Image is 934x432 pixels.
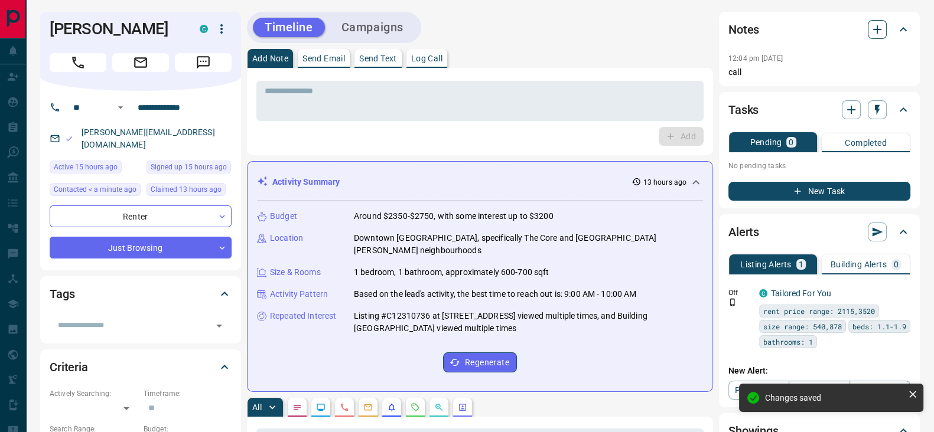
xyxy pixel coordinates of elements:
[728,222,759,241] h2: Alerts
[253,18,325,37] button: Timeline
[151,161,227,173] span: Signed up 15 hours ago
[458,402,467,412] svg: Agent Actions
[270,266,321,279] p: Size & Rooms
[330,18,415,37] button: Campaigns
[852,320,906,332] span: beds: 1.1-1.9
[54,184,136,195] span: Contacted < a minute ago
[270,310,336,322] p: Repeated Interest
[50,388,138,399] p: Actively Searching:
[54,161,118,173] span: Active 15 hours ago
[354,288,636,300] p: Based on the lead's activity, the best time to reach out is: 9:00 AM - 10:00 AM
[354,232,703,257] p: Downtown [GEOGRAPHIC_DATA], specifically The Core and [GEOGRAPHIC_DATA][PERSON_NAME] neighbourhoods
[363,402,373,412] svg: Emails
[147,161,232,177] div: Tue Oct 14 2025
[728,96,910,124] div: Tasks
[359,54,397,63] p: Send Text
[316,402,326,412] svg: Lead Browsing Activity
[894,260,899,269] p: 0
[354,310,703,335] p: Listing #C12310736 at [STREET_ADDRESS] viewed multiple times, and Building [GEOGRAPHIC_DATA] view...
[50,205,232,227] div: Renter
[443,352,517,372] button: Regenerate
[728,218,910,246] div: Alerts
[728,20,759,39] h2: Notes
[763,320,842,332] span: size range: 540,878
[845,139,887,147] p: Completed
[200,25,208,33] div: condos.ca
[151,184,222,195] span: Claimed 13 hours ago
[763,305,875,317] span: rent price range: 2115,3520
[50,161,141,177] div: Tue Oct 14 2025
[302,54,345,63] p: Send Email
[50,19,182,38] h1: [PERSON_NAME]
[728,100,759,119] h2: Tasks
[387,402,396,412] svg: Listing Alerts
[354,266,549,279] p: 1 bedroom, 1 bathroom, approximately 600-700 sqft
[292,402,302,412] svg: Notes
[728,298,737,306] svg: Push Notification Only
[643,177,686,188] p: 13 hours ago
[50,183,141,199] div: Wed Oct 15 2025
[211,318,227,334] button: Open
[50,358,88,377] h2: Criteria
[112,53,169,72] span: Email
[411,402,420,412] svg: Requests
[257,171,703,193] div: Activity Summary13 hours ago
[434,402,444,412] svg: Opportunities
[789,381,850,400] a: Condos
[175,53,232,72] span: Message
[50,353,232,381] div: Criteria
[65,135,73,143] svg: Email Valid
[50,237,232,258] div: Just Browsing
[270,288,328,300] p: Activity Pattern
[728,15,910,44] div: Notes
[750,138,782,146] p: Pending
[272,176,340,188] p: Activity Summary
[728,365,910,377] p: New Alert:
[728,287,752,298] p: Off
[728,381,789,400] a: Property
[740,260,792,269] p: Listing Alerts
[270,210,297,222] p: Budget
[771,289,831,298] a: Tailored For You
[82,127,215,149] a: [PERSON_NAME][EMAIL_ADDRESS][DOMAIN_NAME]
[765,393,903,402] div: Changes saved
[113,100,128,114] button: Open
[340,402,349,412] svg: Calls
[850,381,910,400] a: Mr.Loft
[799,260,803,269] p: 1
[831,260,887,269] p: Building Alerts
[50,280,232,308] div: Tags
[252,403,262,411] p: All
[763,336,813,348] span: bathrooms: 1
[144,388,232,399] p: Timeframe:
[789,138,793,146] p: 0
[147,183,232,199] div: Tue Oct 14 2025
[50,284,74,303] h2: Tags
[728,157,910,175] p: No pending tasks
[411,54,442,63] p: Log Call
[728,66,910,78] p: call
[759,289,767,297] div: condos.ca
[728,54,783,63] p: 12:04 pm [DATE]
[270,232,303,244] p: Location
[50,53,106,72] span: Call
[354,210,554,222] p: Around $2350-$2750, with some interest up to $3200
[728,182,910,201] button: New Task
[252,54,288,63] p: Add Note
